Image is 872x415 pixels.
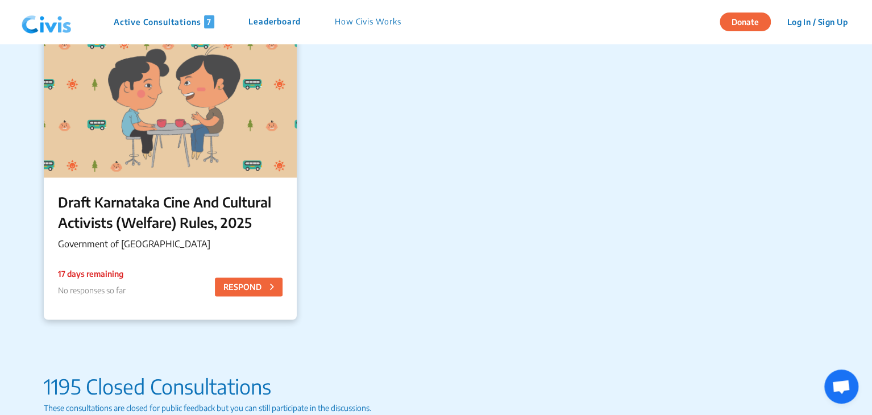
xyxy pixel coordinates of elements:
[44,401,829,413] p: These consultations are closed for public feedback but you can still participate in the discussions.
[215,277,283,296] button: RESPOND
[114,15,214,28] p: Active Consultations
[58,268,126,280] p: 17 days remaining
[824,370,858,404] div: Open chat
[58,237,283,251] p: Government of [GEOGRAPHIC_DATA]
[44,35,297,319] a: Draft Karnataka Cine And Cultural Activists (Welfare) Rules, 2025Government of [GEOGRAPHIC_DATA]1...
[44,371,829,401] p: 1195 Closed Consultations
[779,13,855,31] button: Log In / Sign Up
[204,15,214,28] span: 7
[248,15,301,28] p: Leaderboard
[335,15,401,28] p: How Civis Works
[58,192,283,233] p: Draft Karnataka Cine And Cultural Activists (Welfare) Rules, 2025
[720,13,771,31] button: Donate
[720,15,779,27] a: Donate
[17,5,76,39] img: navlogo.png
[58,285,126,295] span: No responses so far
